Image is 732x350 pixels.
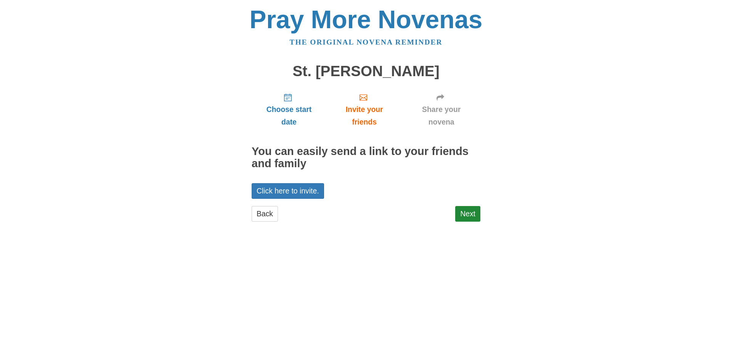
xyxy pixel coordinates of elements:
[252,63,480,80] h1: St. [PERSON_NAME]
[455,206,480,222] a: Next
[259,103,319,128] span: Choose start date
[326,87,402,132] a: Invite your friends
[252,145,480,170] h2: You can easily send a link to your friends and family
[252,183,324,199] a: Click here to invite.
[410,103,473,128] span: Share your novena
[402,87,480,132] a: Share your novena
[250,5,483,34] a: Pray More Novenas
[290,38,443,46] a: The original novena reminder
[252,206,278,222] a: Back
[252,87,326,132] a: Choose start date
[334,103,395,128] span: Invite your friends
